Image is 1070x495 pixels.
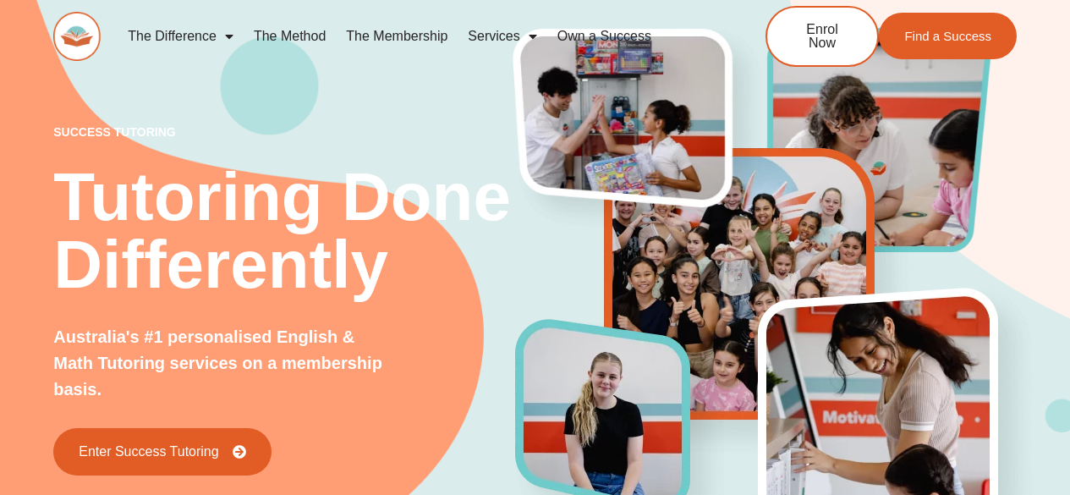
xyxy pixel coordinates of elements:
[244,17,336,56] a: The Method
[118,17,244,56] a: The Difference
[547,17,661,56] a: Own a Success
[79,445,218,459] span: Enter Success Tutoring
[904,30,991,42] span: Find a Success
[879,13,1017,59] a: Find a Success
[793,23,852,50] span: Enrol Now
[53,428,271,476] a: Enter Success Tutoring
[118,17,710,56] nav: Menu
[458,17,546,56] a: Services
[53,324,391,403] p: Australia's #1 personalised English & Math Tutoring services on a membership basis.
[53,163,515,299] h2: Tutoring Done Differently
[765,6,879,67] a: Enrol Now
[53,126,515,138] p: success tutoring
[336,17,458,56] a: The Membership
